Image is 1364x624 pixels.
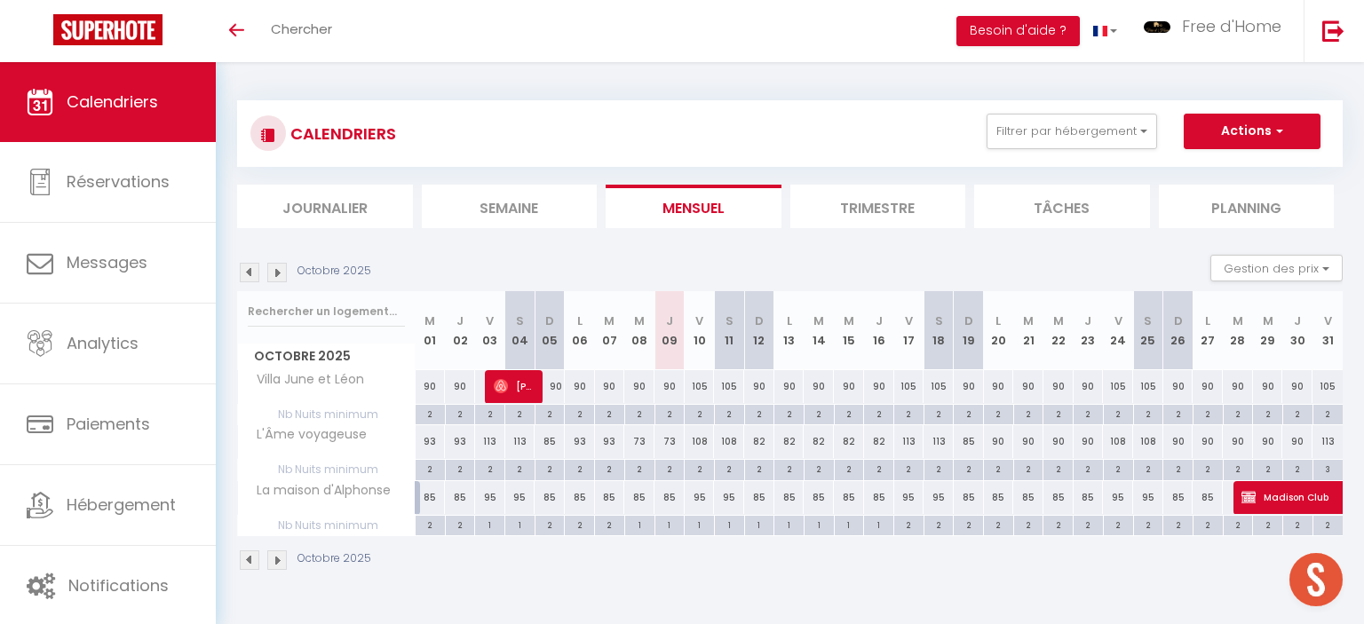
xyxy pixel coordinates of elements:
div: 85 [654,481,685,514]
div: 2 [535,405,565,422]
h3: CALENDRIERS [286,114,396,154]
abbr: D [1174,312,1183,329]
div: 108 [685,425,715,458]
div: 82 [744,425,774,458]
button: Besoin d'aide ? [956,16,1080,46]
div: 2 [475,460,504,477]
div: 2 [505,405,535,422]
th: 23 [1074,291,1104,370]
div: 2 [595,460,624,477]
div: 2 [1043,516,1073,533]
div: 2 [685,460,714,477]
span: Free d'Home [1182,15,1281,37]
button: Gestion des prix [1210,255,1343,281]
div: 85 [565,481,595,514]
div: 90 [1193,425,1223,458]
p: Octobre 2025 [297,550,371,567]
div: 2 [1163,405,1193,422]
div: 2 [1283,405,1312,422]
div: 2 [774,460,804,477]
span: Analytics [67,332,139,354]
div: 85 [984,481,1014,514]
div: 90 [445,370,475,403]
div: 82 [804,425,834,458]
div: 2 [1014,460,1043,477]
abbr: J [1084,312,1091,329]
div: 85 [1043,481,1074,514]
span: Nb Nuits minimum [238,516,415,535]
div: 2 [1134,405,1163,422]
div: 85 [864,481,894,514]
div: 2 [1283,516,1312,533]
div: 2 [954,460,983,477]
abbr: D [755,312,764,329]
li: Mensuel [606,185,781,228]
div: 85 [804,481,834,514]
img: ... [1144,21,1170,33]
div: 95 [475,481,505,514]
div: 2 [565,405,594,422]
th: 09 [654,291,685,370]
div: 82 [774,425,805,458]
th: 11 [714,291,744,370]
div: 90 [1043,370,1074,403]
div: 90 [804,370,834,403]
abbr: V [486,312,494,329]
div: 85 [416,481,446,514]
abbr: M [424,312,435,329]
th: 29 [1253,291,1283,370]
div: 2 [1163,516,1193,533]
div: 2 [954,516,983,533]
div: 90 [1282,425,1312,458]
div: 90 [1253,425,1283,458]
div: 2 [715,460,744,477]
th: 26 [1163,291,1193,370]
div: 85 [1074,481,1104,514]
div: 2 [535,460,565,477]
div: 95 [714,481,744,514]
abbr: M [604,312,615,329]
div: 85 [535,481,565,514]
div: 1 [475,516,504,533]
li: Semaine [422,185,598,228]
div: 85 [744,481,774,514]
div: 85 [595,481,625,514]
span: Calendriers [67,91,158,113]
div: 95 [1103,481,1133,514]
div: 2 [774,405,804,422]
div: 2 [565,516,594,533]
li: Trimestre [790,185,966,228]
div: 2 [1313,516,1343,533]
div: Ouvrir le chat [1289,553,1343,606]
div: 2 [1043,405,1073,422]
span: Villa June et Léon [241,370,369,390]
th: 17 [894,291,924,370]
div: 2 [655,460,685,477]
div: 2 [1224,460,1253,477]
div: 90 [774,370,805,403]
div: 2 [715,405,744,422]
div: 2 [1074,460,1103,477]
div: 1 [715,516,744,533]
div: 2 [416,516,445,533]
div: 2 [805,405,834,422]
th: 21 [1013,291,1043,370]
th: 18 [924,291,954,370]
div: 2 [446,460,475,477]
div: 1 [625,516,654,533]
div: 2 [1104,516,1133,533]
th: 06 [565,291,595,370]
div: 2 [475,405,504,422]
abbr: S [1144,312,1152,329]
div: 2 [1283,460,1312,477]
div: 2 [1014,516,1043,533]
div: 85 [445,481,475,514]
abbr: S [726,312,734,329]
div: 90 [1163,370,1193,403]
th: 16 [864,291,894,370]
div: 2 [535,516,565,533]
span: Chercher [271,20,332,38]
div: 2 [1104,405,1133,422]
div: 90 [1074,370,1104,403]
span: [PERSON_NAME] [494,369,534,403]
